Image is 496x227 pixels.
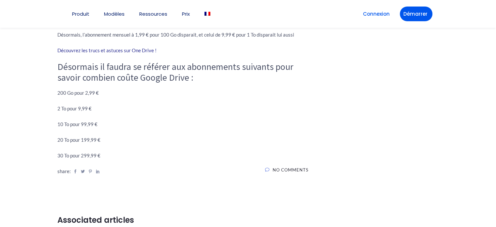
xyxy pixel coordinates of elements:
span: No Comments [273,167,308,172]
p: 10 To pour 99,99 € [57,120,308,129]
a: Produit [72,11,89,16]
p: 200 Go pour 2,99 € [57,88,308,97]
a: Démarrer [400,7,432,21]
h3: Désormais il faudra se référer aux abonnements suivants pour savoir combien coûte Google Drive : [57,61,308,83]
h2: Associated articles [57,214,308,226]
p: 2 To pour 9,99 € [57,104,308,113]
p: 20 To pour 199,99 € [57,135,308,144]
a: No Comments [265,167,308,182]
a: Prix [182,11,190,16]
div: share: [57,167,100,182]
a: Connexion [359,7,393,21]
a: Découvrez les trucs et astuces sur One Drive ! [57,47,157,53]
a: Ressources [139,11,167,16]
p: Désormais, l’abonnement mensuel à 1,99 € pour 100 Go disparait, et celui de 9,99 € pour 1 To disp... [57,30,308,39]
p: 30 To pour 299,99 € [57,151,308,160]
img: Français [204,12,210,16]
a: Modèles [104,11,125,16]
